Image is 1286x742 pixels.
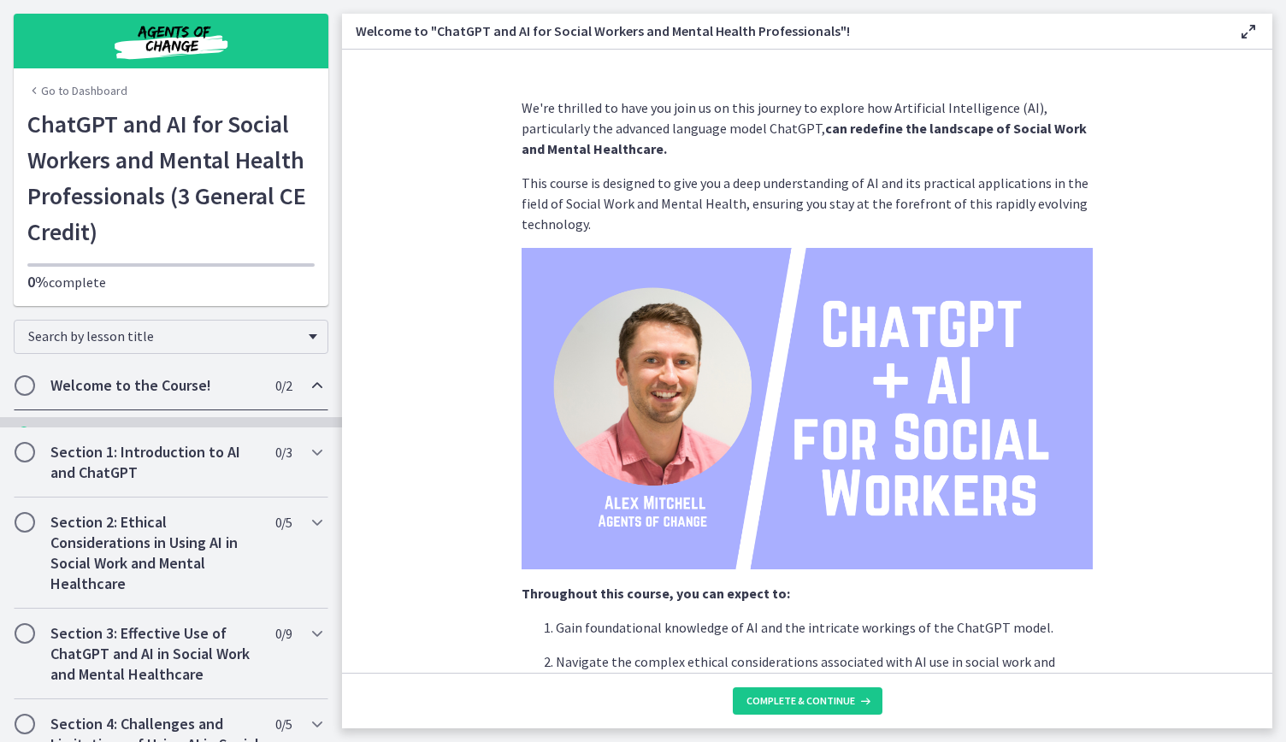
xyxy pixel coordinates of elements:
p: We're thrilled to have you join us on this journey to explore how Artificial Intelligence (AI), p... [522,97,1093,159]
img: Agents of Change [68,21,274,62]
span: 0 / 2 [275,375,292,396]
p: This course is designed to give you a deep understanding of AI and its practical applications in ... [522,173,1093,234]
img: ChatGPT____AI__for_Social__Workers.png [522,248,1093,569]
span: 0% [27,272,49,291]
strong: Throughout this course, you can expect to: [522,585,790,602]
button: Complete & continue [733,687,882,715]
h2: Section 1: Introduction to AI and ChatGPT [50,442,259,483]
span: Search by lesson title [28,327,300,344]
span: Complete & continue [746,694,855,708]
p: Navigate the complex ethical considerations associated with AI use in social work and mental heal... [556,651,1093,692]
a: Go to Dashboard [27,82,127,99]
span: 0 / 5 [275,512,292,533]
h2: Welcome to the Course! [50,375,259,396]
p: Gain foundational knowledge of AI and the intricate workings of the ChatGPT model. [556,617,1093,638]
span: 0 / 3 [275,442,292,462]
h1: ChatGPT and AI for Social Workers and Mental Health Professionals (3 General CE Credit) [27,106,315,250]
h3: Welcome to "ChatGPT and AI for Social Workers and Mental Health Professionals"! [356,21,1211,41]
h2: Section 2: Ethical Considerations in Using AI in Social Work and Mental Healthcare [50,512,259,594]
div: Welcome to "ChatGPT and AI for Social Workers and Mental Health Professionals"! [55,424,321,486]
span: 0 / 5 [275,714,292,734]
div: Search by lesson title [14,320,328,354]
h2: Section 3: Effective Use of ChatGPT and AI in Social Work and Mental Healthcare [50,623,259,685]
span: 0 / 9 [275,623,292,644]
p: complete [27,272,315,292]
